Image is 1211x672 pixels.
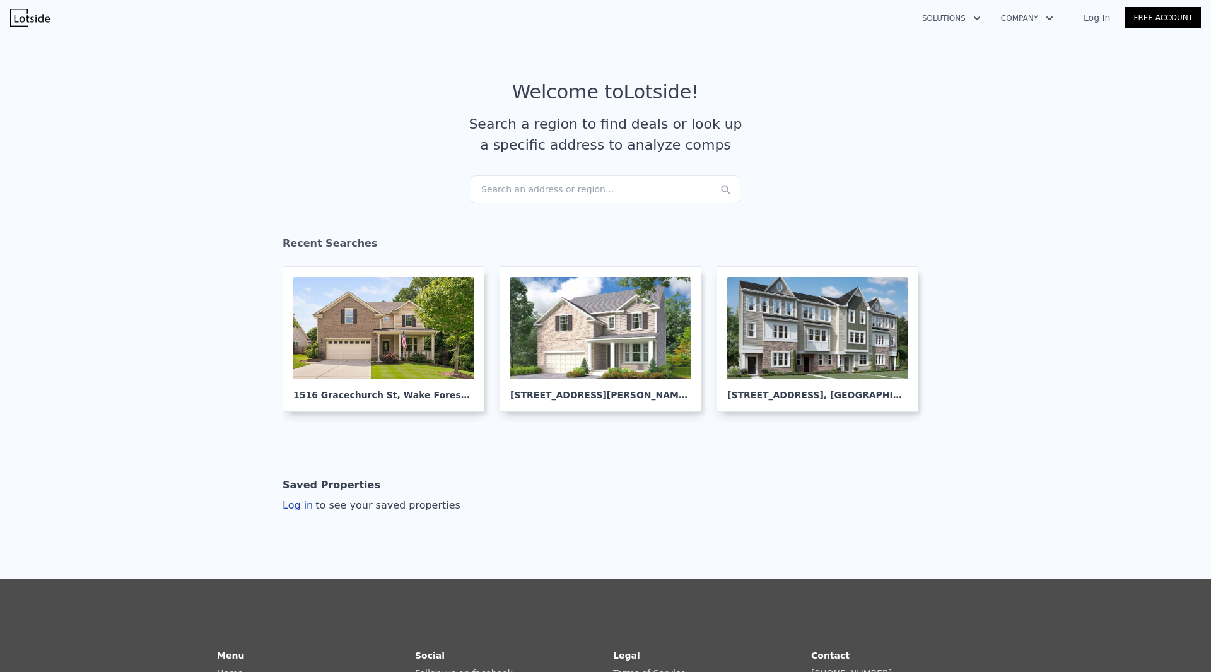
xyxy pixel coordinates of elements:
div: [STREET_ADDRESS] , [GEOGRAPHIC_DATA] [727,379,908,401]
div: Search an address or region... [471,175,740,203]
strong: Contact [811,651,850,661]
div: Log in [283,498,460,513]
strong: Legal [613,651,640,661]
div: Saved Properties [283,473,380,498]
a: [STREET_ADDRESS], [GEOGRAPHIC_DATA] [717,266,928,412]
strong: Menu [217,651,244,661]
div: Recent Searches [283,226,928,266]
img: Lotside [10,9,50,27]
div: Welcome to Lotside ! [512,81,699,103]
strong: Social [415,651,445,661]
a: Free Account [1125,7,1201,28]
div: 1516 Gracechurch St , Wake Forest [293,379,474,401]
span: to see your saved properties [313,499,460,511]
button: Company [991,7,1063,30]
a: [STREET_ADDRESS][PERSON_NAME], Wake Forest [500,266,711,412]
div: Search a region to find deals or look up a specific address to analyze comps [464,114,747,155]
a: Log In [1068,11,1125,24]
div: [STREET_ADDRESS][PERSON_NAME] , Wake Forest [510,379,691,401]
a: 1516 Gracechurch St, Wake Forest,NC 27587 [283,266,494,412]
button: Solutions [912,7,991,30]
